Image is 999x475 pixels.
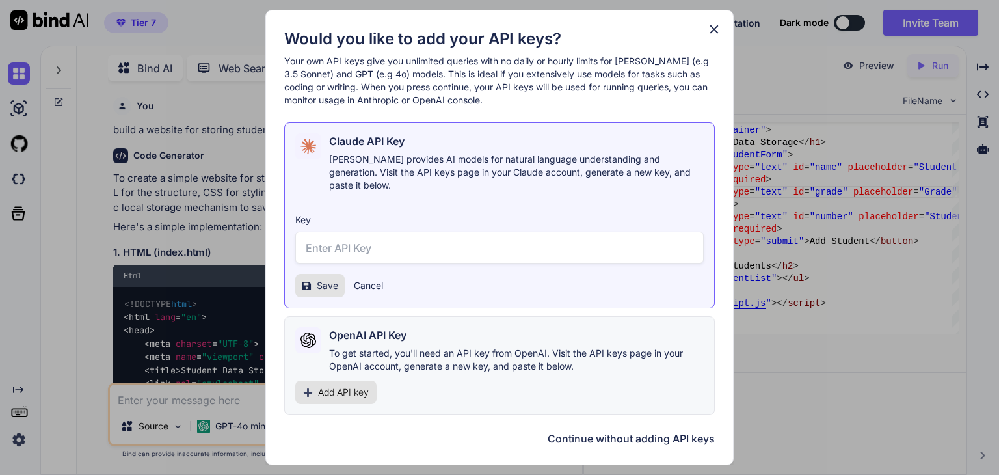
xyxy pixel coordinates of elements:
[295,274,345,297] button: Save
[329,347,704,373] p: To get started, you'll need an API key from OpenAI. Visit the in your OpenAI account, generate a ...
[589,347,652,359] span: API keys page
[317,279,338,292] span: Save
[548,431,715,446] button: Continue without adding API keys
[318,386,369,399] span: Add API key
[329,327,406,343] h2: OpenAI API Key
[284,55,715,107] p: Your own API keys give you unlimited queries with no daily or hourly limits for [PERSON_NAME] (e....
[417,167,479,178] span: API keys page
[295,213,704,226] h3: Key
[284,29,715,49] h1: Would you like to add your API keys?
[295,232,704,264] input: Enter API Key
[354,279,383,292] button: Cancel
[329,153,704,192] p: [PERSON_NAME] provides AI models for natural language understanding and generation. Visit the in ...
[329,133,405,149] h2: Claude API Key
